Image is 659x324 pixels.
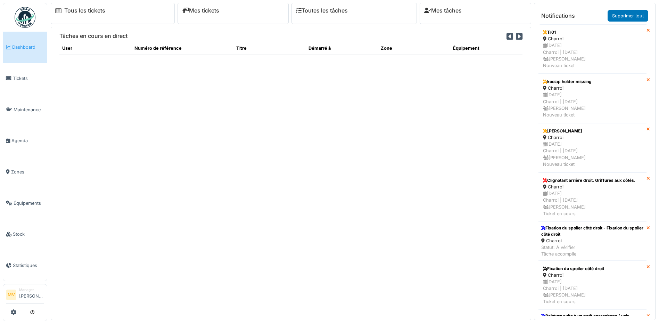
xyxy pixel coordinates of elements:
div: [DATE] Charroi | [DATE] [PERSON_NAME] Ticket en cours [543,190,642,217]
a: Toutes les tâches [296,7,348,14]
span: Zones [11,169,44,175]
span: Équipements [14,200,44,206]
a: Tous les tickets [64,7,105,14]
a: Fixation du spoiler côté droit Charroi [DATE]Charroi | [DATE] [PERSON_NAME]Ticket en cours [538,261,646,310]
a: Agenda [3,125,47,156]
div: Tr01 [543,29,642,35]
h6: Tâches en cours en direct [59,33,127,39]
a: Mes tâches [424,7,462,14]
h6: Notifications [541,13,575,19]
div: Charroi [543,134,642,141]
div: [DATE] Charroi | [DATE] [PERSON_NAME] Nouveau ticket [543,91,642,118]
th: Équipement [450,42,522,55]
div: [DATE] Charroi | [DATE] [PERSON_NAME] Ticket en cours [543,278,642,305]
a: Fixation du spoiler côté droit - Fixation du spoiler côté droit Charroi Statut: À vérifierTâche a... [538,222,646,261]
div: Charroi [543,272,642,278]
a: Zones [3,156,47,188]
span: Dashboard [12,44,44,50]
a: [PERSON_NAME] Charroi [DATE]Charroi | [DATE] [PERSON_NAME]Nouveau ticket [538,123,646,172]
a: Tr01 Charroi [DATE]Charroi | [DATE] [PERSON_NAME]Nouveau ticket [538,24,646,74]
a: Équipements [3,187,47,219]
div: [PERSON_NAME] [543,128,642,134]
a: Clignotant arrière droit. Griffures aux côtés. Charroi [DATE]Charroi | [DATE] [PERSON_NAME]Ticket... [538,172,646,222]
th: Zone [378,42,450,55]
span: Maintenance [14,106,44,113]
th: Démarré à [306,42,378,55]
a: kooiap holder missing Charroi [DATE]Charroi | [DATE] [PERSON_NAME]Nouveau ticket [538,74,646,123]
div: Charroi [543,85,642,91]
a: Stock [3,219,47,250]
a: Mes tickets [182,7,219,14]
div: Statut: À vérifier Tâche accomplie [541,244,644,257]
th: Titre [233,42,306,55]
a: Statistiques [3,250,47,281]
img: Badge_color-CXgf-gQk.svg [15,7,35,28]
a: Supprimer tout [608,10,648,22]
span: translation missing: fr.shared.user [62,46,72,51]
li: [PERSON_NAME] [19,287,44,302]
li: MV [6,290,16,300]
a: MV Manager[PERSON_NAME] [6,287,44,304]
a: Dashboard [3,32,47,63]
div: Fixation du spoiler côté droit [543,266,642,272]
div: Charroi [541,237,644,244]
div: Charroi [543,35,642,42]
div: Charroi [543,184,642,190]
th: Numéro de référence [132,42,233,55]
a: Maintenance [3,94,47,125]
div: [DATE] Charroi | [DATE] [PERSON_NAME] Nouveau ticket [543,141,642,168]
span: Statistiques [13,262,44,269]
div: kooiap holder missing [543,79,642,85]
span: Stock [13,231,44,237]
div: Fixation du spoiler côté droit - Fixation du spoiler côté droit [541,225,644,237]
div: Clignotant arrière droit. Griffures aux côtés. [543,177,642,184]
a: Tickets [3,63,47,94]
span: Tickets [13,75,44,82]
span: Agenda [11,137,44,144]
div: Manager [19,287,44,292]
div: [DATE] Charroi | [DATE] [PERSON_NAME] Nouveau ticket [543,42,642,69]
